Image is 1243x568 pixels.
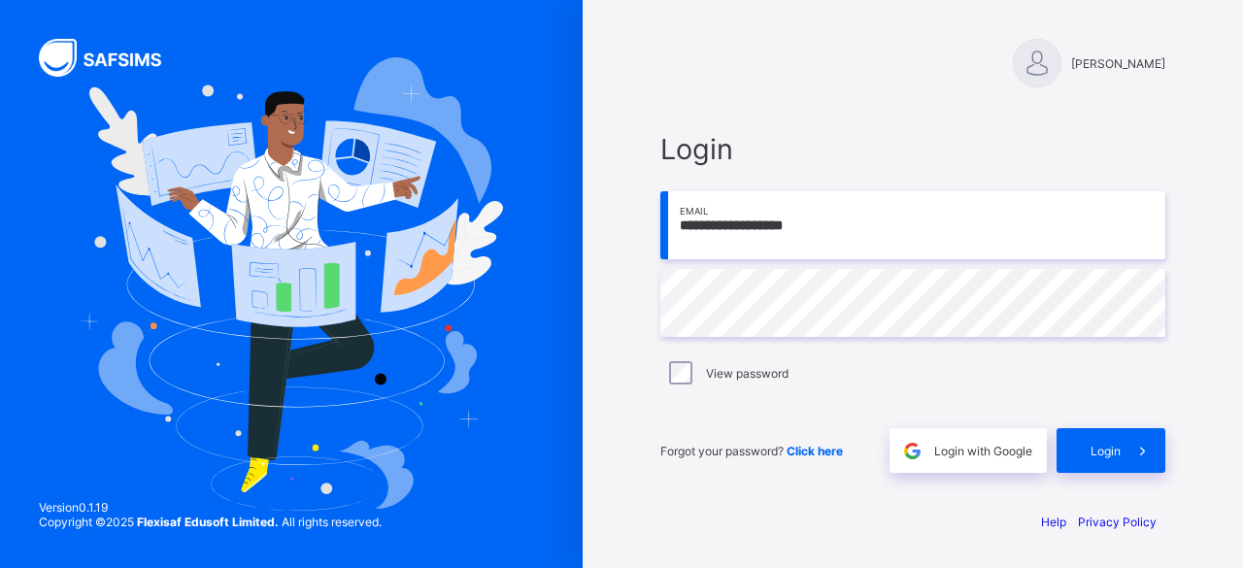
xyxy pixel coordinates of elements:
span: Copyright © 2025 All rights reserved. [39,515,382,529]
span: Forgot your password? [660,444,843,458]
label: View password [706,366,789,381]
span: Login [660,132,1165,166]
a: Help [1041,515,1066,529]
img: SAFSIMS Logo [39,39,185,77]
a: Click here [787,444,843,458]
img: Hero Image [80,57,502,512]
a: Privacy Policy [1078,515,1157,529]
strong: Flexisaf Edusoft Limited. [137,515,279,529]
span: [PERSON_NAME] [1071,56,1165,71]
img: google.396cfc9801f0270233282035f929180a.svg [901,440,924,462]
span: Login with Google [934,444,1032,458]
span: Login [1091,444,1121,458]
span: Version 0.1.19 [39,500,382,515]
